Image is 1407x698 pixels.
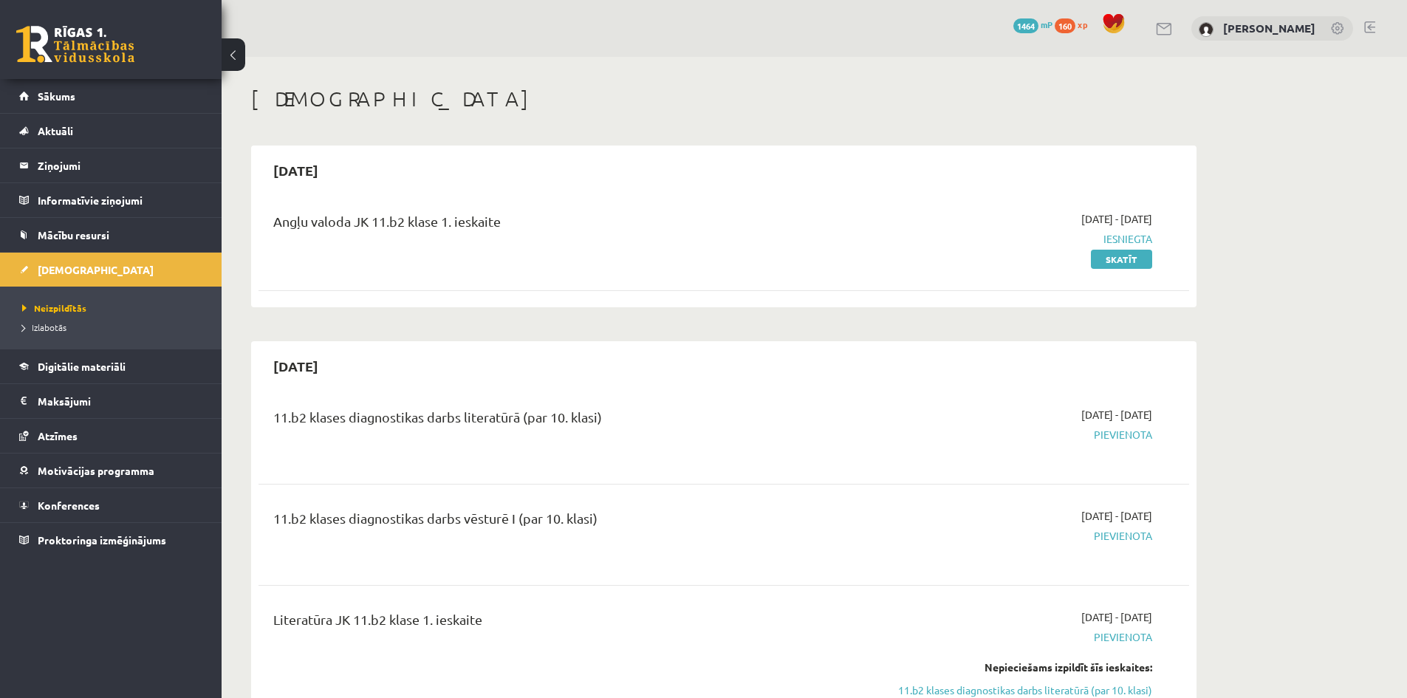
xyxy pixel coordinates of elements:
[19,454,203,487] a: Motivācijas programma
[1223,21,1315,35] a: [PERSON_NAME]
[874,682,1152,698] a: 11.b2 klases diagnostikas darbs literatūrā (par 10. klasi)
[1055,18,1095,30] a: 160 xp
[19,218,203,252] a: Mācību resursi
[874,427,1152,442] span: Pievienota
[22,302,86,314] span: Neizpildītās
[1081,407,1152,422] span: [DATE] - [DATE]
[38,360,126,373] span: Digitālie materiāli
[273,508,852,536] div: 11.b2 klases diagnostikas darbs vēsturē I (par 10. klasi)
[1041,18,1052,30] span: mP
[38,263,154,276] span: [DEMOGRAPHIC_DATA]
[259,153,333,188] h2: [DATE]
[1013,18,1052,30] a: 1464 mP
[1091,250,1152,269] a: Skatīt
[874,231,1152,247] span: Iesniegta
[1081,211,1152,227] span: [DATE] - [DATE]
[22,321,207,334] a: Izlabotās
[19,79,203,113] a: Sākums
[38,464,154,477] span: Motivācijas programma
[1013,18,1038,33] span: 1464
[251,86,1197,112] h1: [DEMOGRAPHIC_DATA]
[38,228,109,242] span: Mācību resursi
[38,183,203,217] legend: Informatīvie ziņojumi
[19,148,203,182] a: Ziņojumi
[1078,18,1087,30] span: xp
[273,407,852,434] div: 11.b2 klases diagnostikas darbs literatūrā (par 10. klasi)
[1055,18,1075,33] span: 160
[874,528,1152,544] span: Pievienota
[38,124,73,137] span: Aktuāli
[19,488,203,522] a: Konferences
[874,660,1152,675] div: Nepieciešams izpildīt šīs ieskaites:
[19,384,203,418] a: Maksājumi
[1081,508,1152,524] span: [DATE] - [DATE]
[19,349,203,383] a: Digitālie materiāli
[38,89,75,103] span: Sākums
[19,183,203,217] a: Informatīvie ziņojumi
[38,499,100,512] span: Konferences
[38,533,166,547] span: Proktoringa izmēģinājums
[259,349,333,383] h2: [DATE]
[38,148,203,182] legend: Ziņojumi
[16,26,134,63] a: Rīgas 1. Tālmācības vidusskola
[19,114,203,148] a: Aktuāli
[22,321,66,333] span: Izlabotās
[273,609,852,637] div: Literatūra JK 11.b2 klase 1. ieskaite
[22,301,207,315] a: Neizpildītās
[874,629,1152,645] span: Pievienota
[273,211,852,239] div: Angļu valoda JK 11.b2 klase 1. ieskaite
[19,253,203,287] a: [DEMOGRAPHIC_DATA]
[1199,22,1213,37] img: Kristiāns Dariens Lapenas
[38,429,78,442] span: Atzīmes
[19,523,203,557] a: Proktoringa izmēģinājums
[1081,609,1152,625] span: [DATE] - [DATE]
[19,419,203,453] a: Atzīmes
[38,384,203,418] legend: Maksājumi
